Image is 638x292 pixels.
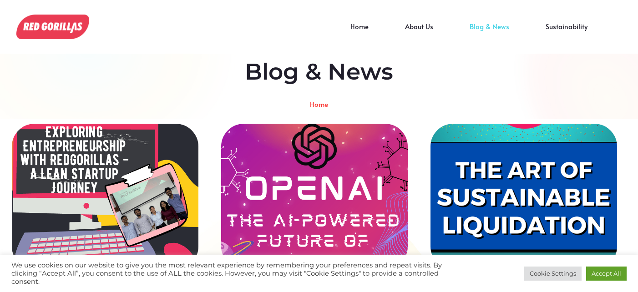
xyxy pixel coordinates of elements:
div: We use cookies on our website to give you the most relevant experience by remembering your prefer... [11,261,442,286]
img: Blog Posts [16,15,89,39]
a: About Us [387,26,451,40]
a: Blog & News [451,26,527,40]
a: Exploring Entrepreneurship with RedGorillas: A Lean Startup Journey [12,124,198,269]
a: Home [310,101,328,107]
a: Sustainability [527,26,606,40]
h2: Blog & News [28,58,610,86]
a: Accept All [586,267,627,281]
a: Sustainable Liquidation [430,124,617,269]
a: Home [332,26,387,40]
a: OpenAI – The AI Powered Future of Commerce [221,124,408,269]
a: Cookie Settings [524,267,582,281]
